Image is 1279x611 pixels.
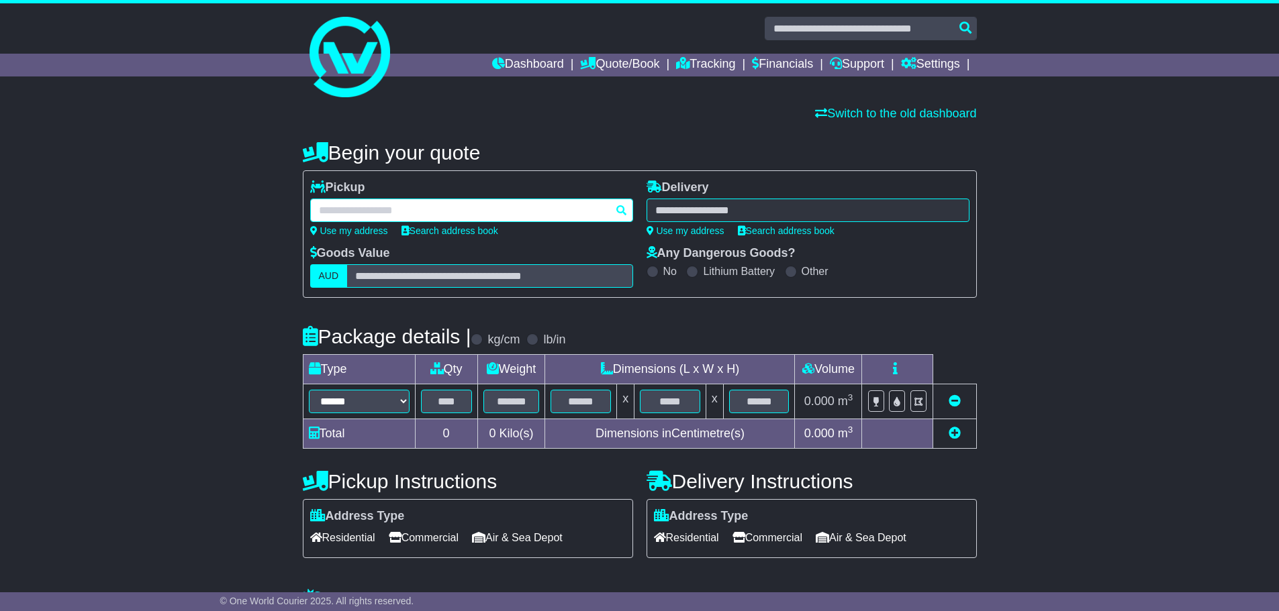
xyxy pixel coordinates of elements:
[830,54,884,76] a: Support
[472,527,563,548] span: Air & Sea Depot
[816,527,906,548] span: Air & Sea Depot
[310,246,390,261] label: Goods Value
[310,225,388,236] a: Use my address
[310,509,405,524] label: Address Type
[703,265,775,278] label: Lithium Battery
[901,54,960,76] a: Settings
[310,199,633,222] typeahead: Please provide city
[303,588,977,610] h4: Warranty & Insurance
[543,333,565,347] label: lb/in
[804,394,835,408] span: 0.000
[732,527,802,548] span: Commercial
[654,527,719,548] span: Residential
[802,265,828,278] label: Other
[303,325,471,347] h4: Package details |
[647,180,709,195] label: Delivery
[815,107,976,120] a: Switch to the old dashboard
[545,419,795,449] td: Dimensions in Centimetre(s)
[647,246,796,261] label: Any Dangerous Goods?
[220,596,414,606] span: © One World Courier 2025. All rights reserved.
[303,419,415,449] td: Total
[738,225,835,236] a: Search address book
[838,427,853,440] span: m
[949,394,961,408] a: Remove this item
[545,355,795,384] td: Dimensions (L x W x H)
[477,419,545,449] td: Kilo(s)
[489,427,495,440] span: 0
[848,425,853,435] sup: 3
[303,142,977,164] h4: Begin your quote
[415,419,477,449] td: 0
[654,509,749,524] label: Address Type
[580,54,659,76] a: Quote/Book
[706,384,723,419] td: x
[848,392,853,402] sup: 3
[310,264,348,288] label: AUD
[647,470,977,492] h4: Delivery Instructions
[838,394,853,408] span: m
[949,427,961,440] a: Add new item
[389,527,459,548] span: Commercial
[752,54,813,76] a: Financials
[303,470,633,492] h4: Pickup Instructions
[663,265,677,278] label: No
[795,355,862,384] td: Volume
[477,355,545,384] td: Weight
[676,54,735,76] a: Tracking
[415,355,477,384] td: Qty
[310,527,375,548] span: Residential
[804,427,835,440] span: 0.000
[401,225,498,236] a: Search address book
[487,333,520,347] label: kg/cm
[303,355,415,384] td: Type
[310,180,365,195] label: Pickup
[617,384,634,419] td: x
[492,54,564,76] a: Dashboard
[647,225,724,236] a: Use my address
